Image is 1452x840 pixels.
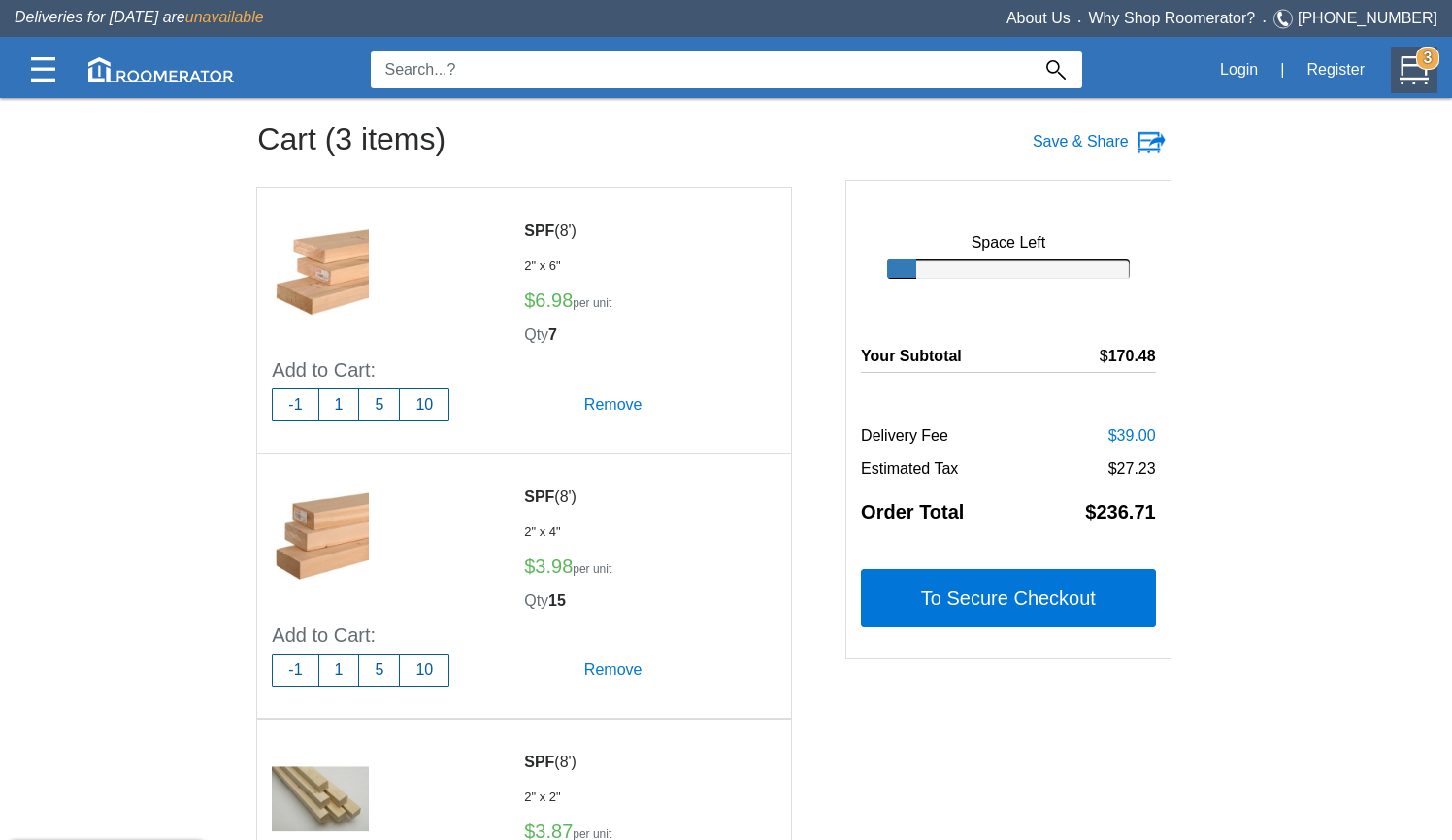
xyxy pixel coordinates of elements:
b: 170.48 [1108,348,1156,364]
h6: 2" x 6" [524,258,733,282]
label: per unit [573,297,611,310]
span: unavailable [185,9,264,25]
h6: 2" x 2" [524,790,733,813]
label: $ [524,555,535,577]
button: 1 [318,654,360,687]
button: 10 [399,388,449,421]
a: About Us [1006,10,1071,26]
a: [PHONE_NUMBER] [1298,10,1437,26]
h5: Remove [568,388,659,421]
label: 8' [524,219,733,251]
button: Login [1209,50,1269,90]
button: 10 [399,654,449,687]
div: Purchase number [272,388,449,421]
strong: 3 [1416,47,1439,70]
h5: 3.98 [524,555,733,585]
b: SPF [524,488,554,505]
h5: Add to Cart: [272,359,776,381]
button: To Secure Checkout [861,569,1156,627]
label: ) [572,751,577,774]
label: 8' [524,486,733,517]
a: Why Shop Roomerator? [1089,10,1256,26]
b: SPF [524,754,554,770]
h5: 6.98 [524,289,733,319]
img: roomerator-logo.svg [88,57,234,82]
img: Telephone.svg [1273,7,1298,31]
label: Save & Share [1033,130,1129,153]
label: $ [524,289,535,311]
h6: Space Left [887,211,1130,252]
button: 5 [358,654,400,687]
img: 11100241_sm.jpg [272,486,369,583]
img: Search_Icon.svg [1046,60,1066,80]
b: $236.71 [1085,501,1155,522]
label: ( [554,751,559,774]
h6: Delivery Fee [861,381,1156,445]
div: | [1269,49,1296,91]
h6: 2" x 4" [524,524,733,548]
input: Search...? [371,51,1030,88]
label: ) [572,219,577,243]
button: 5 [358,388,400,421]
img: Cart.svg [1400,55,1429,84]
div: Purchase number [272,654,449,687]
h2: Cart (3 items) [257,122,711,156]
span: Qty [524,326,548,343]
label: 8' [524,751,733,782]
b: 7 [548,326,557,343]
label: ( [554,219,559,243]
label: $39.00 [1108,427,1156,445]
img: Categories.svg [31,57,55,82]
span: Qty [524,592,548,609]
label: ) [572,486,577,509]
h6: Estimated Tax [861,453,1156,486]
button: -1 [272,654,318,687]
button: Register [1296,50,1375,90]
b: SPF [524,222,554,239]
span: • [1071,17,1089,25]
b: Your Subtotal [861,348,962,364]
label: $ [1100,348,1156,365]
b: 15 [548,592,566,609]
span: • [1255,17,1273,25]
button: 1 [318,388,360,421]
h5: Remove [568,654,659,687]
label: $27.23 [1108,460,1156,478]
b: Order Total [861,501,964,522]
label: per unit [573,563,611,576]
label: ( [554,486,559,509]
img: Save Cart Image [1137,128,1166,157]
button: -1 [272,388,318,421]
span: Deliveries for [DATE] are [15,9,264,25]
h5: Add to Cart: [272,624,776,646]
img: 11100251_sm.jpg [272,219,369,317]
